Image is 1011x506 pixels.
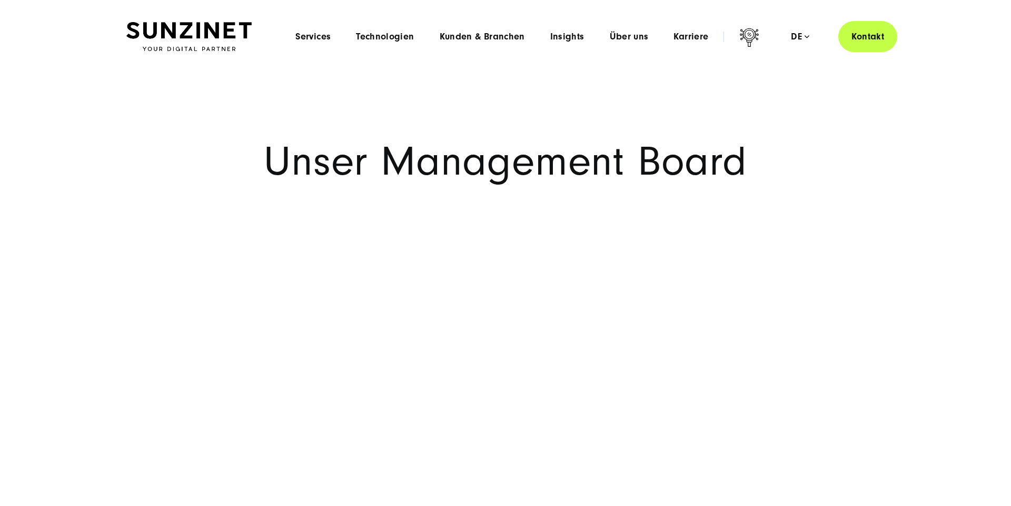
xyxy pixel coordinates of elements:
a: Kunden & Branchen [440,32,525,42]
a: Technologien [356,32,414,42]
a: Über uns [610,32,649,42]
img: SUNZINET Full Service Digital Agentur [126,22,252,52]
a: Insights [550,32,584,42]
a: Karriere [673,32,708,42]
a: Kontakt [838,21,897,52]
h1: Unser Management Board [126,142,885,182]
a: Services [295,32,331,42]
div: de [791,32,809,42]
